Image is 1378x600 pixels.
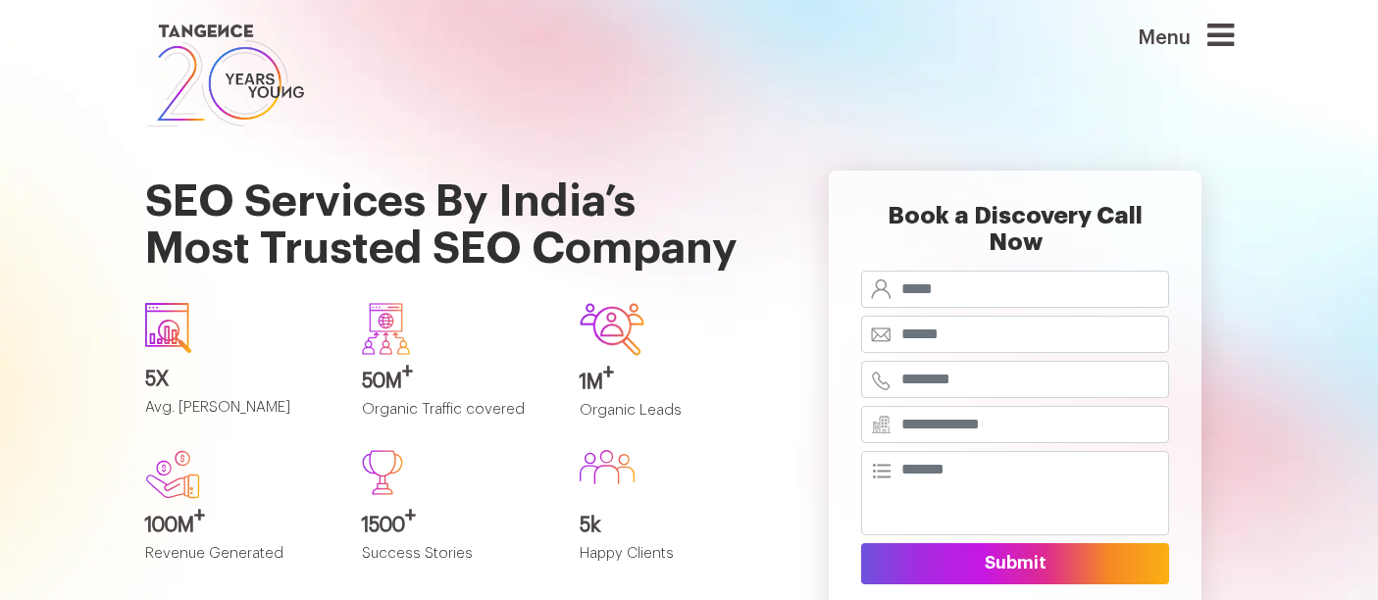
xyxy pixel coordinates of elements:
h3: 5k [580,515,768,536]
h3: 1500 [362,515,550,536]
p: Success Stories [362,546,550,578]
p: Organic Traffic covered [362,402,550,434]
button: Submit [861,543,1169,584]
p: Revenue Generated [145,546,333,578]
p: Avg. [PERSON_NAME] [145,400,333,432]
img: icon1.svg [145,303,192,353]
img: new.svg [145,450,200,499]
img: logo SVG [145,20,306,131]
h1: SEO Services By India’s Most Trusted SEO Company [145,131,768,287]
p: Happy Clients [580,546,768,578]
img: Path%20473.svg [362,450,403,495]
p: Organic Leads [580,403,768,435]
img: Group-640.svg [362,303,410,354]
sup: + [405,506,416,525]
h3: 50M [362,371,550,392]
img: Group%20586.svg [580,450,635,484]
h3: 1M [580,372,768,393]
img: Group-642.svg [580,303,644,355]
h3: 100M [145,515,333,536]
h3: 5X [145,369,333,390]
sup: + [402,362,413,381]
sup: + [194,506,205,525]
sup: + [603,363,614,382]
h2: Book a Discovery Call Now [861,203,1169,271]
